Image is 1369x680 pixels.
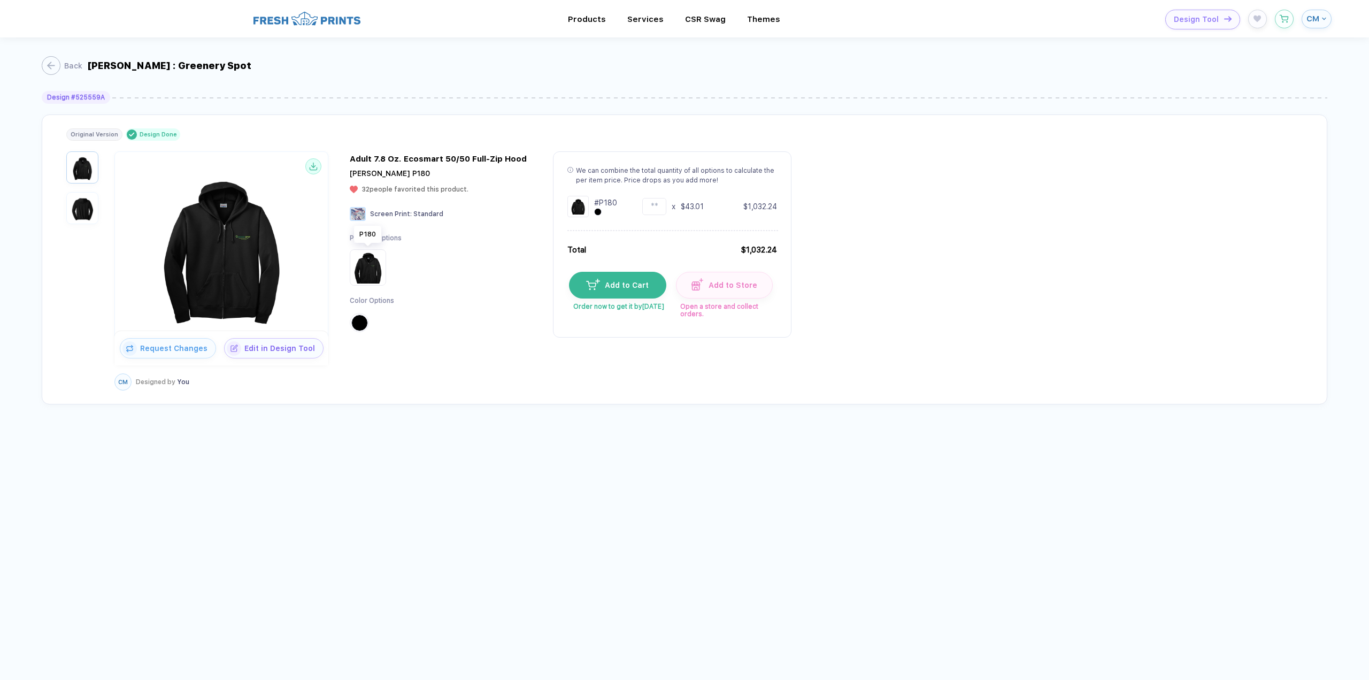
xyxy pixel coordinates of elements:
[352,251,384,284] img: Product Option
[743,201,777,212] div: $1,032.24
[64,62,82,70] div: Back
[362,186,468,193] span: 32 people favorited this product.
[741,244,777,256] div: $1,032.24
[137,344,216,353] span: Request Changes
[672,201,675,212] div: x
[350,234,402,243] div: Product Options
[71,131,118,138] div: Original Version
[569,272,666,299] button: iconAdd to Cart
[1174,15,1219,24] span: Design Tool
[627,14,664,24] div: ServicesToggle dropdown menu
[136,378,175,386] span: Designed by
[586,279,599,289] img: icon
[140,131,177,138] div: Design Done
[567,196,589,217] img: Design Group Summary Cell
[122,341,137,356] img: icon
[227,341,241,356] img: icon
[350,169,430,178] span: [PERSON_NAME] P180
[118,161,325,329] img: 7753450d-95b8-415e-84db-5843d61429e5_nt_front_1759032753819.jpg
[600,281,649,289] span: Add to Cart
[1306,14,1319,24] span: CM
[685,14,726,24] div: CSR SwagToggle dropdown menu
[114,373,132,391] button: CM
[354,226,381,243] div: P180
[118,379,128,386] span: CM
[676,272,773,299] button: iconAdd to Store
[568,14,606,24] div: ProductsToggle dropdown menu chapters
[350,207,366,221] img: Screen Print
[370,210,412,218] span: Screen Print :
[88,60,251,71] div: [PERSON_NAME] : Greenery Spot
[747,14,780,24] div: ThemesToggle dropdown menu
[1224,16,1232,22] img: icon
[681,201,704,212] div: $43.01
[120,338,216,358] button: iconRequest Changes
[413,210,443,218] span: Standard
[42,56,82,75] button: Back
[47,94,105,101] div: Design # 525559A
[350,154,527,164] div: Adult 7.8 Oz. Ecosmart 50/50 Full-Zip Hood
[676,299,772,318] span: Open a store and collect orders.
[241,344,323,353] span: Edit in Design Tool
[594,197,617,208] div: # P180
[350,296,402,305] div: Color Options
[69,154,96,181] img: 7753450d-95b8-415e-84db-5843d61429e5_nt_front_1759032753819.jpg
[224,338,324,358] button: iconEdit in Design Tool
[69,195,96,221] img: 7753450d-95b8-415e-84db-5843d61429e5_nt_back_1759032753822.jpg
[253,10,360,27] img: logo
[136,378,189,386] div: You
[703,281,757,289] span: Add to Store
[1165,10,1240,29] button: Design Toolicon
[567,244,586,256] div: Total
[569,299,665,310] span: Order now to get it by [DATE]
[1302,10,1332,28] button: CM
[691,278,704,291] img: icon
[576,166,777,185] div: We can combine the total quantity of all options to calculate the per item price. Price drops as ...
